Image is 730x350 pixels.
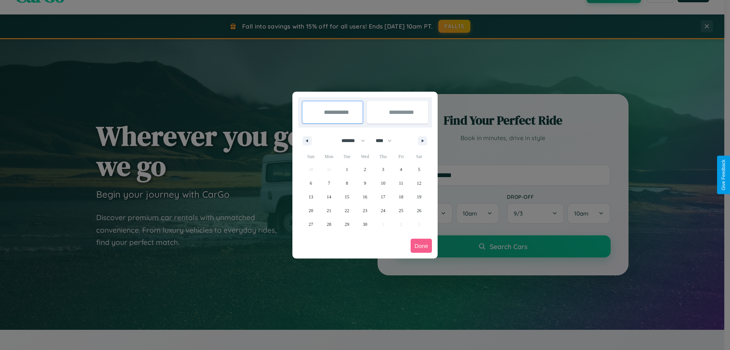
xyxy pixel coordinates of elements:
[374,150,392,163] span: Thu
[363,190,367,204] span: 16
[345,190,349,204] span: 15
[356,217,374,231] button: 30
[302,150,320,163] span: Sun
[327,204,331,217] span: 21
[320,150,338,163] span: Mon
[410,204,428,217] button: 26
[302,176,320,190] button: 6
[338,217,356,231] button: 29
[310,176,312,190] span: 6
[327,217,331,231] span: 28
[309,217,313,231] span: 27
[356,163,374,176] button: 2
[392,204,410,217] button: 25
[345,204,349,217] span: 22
[721,160,726,190] div: Give Feedback
[356,176,374,190] button: 9
[410,190,428,204] button: 19
[338,150,356,163] span: Tue
[417,204,421,217] span: 26
[320,204,338,217] button: 21
[392,176,410,190] button: 11
[320,176,338,190] button: 7
[338,163,356,176] button: 1
[374,204,392,217] button: 24
[320,190,338,204] button: 14
[381,176,385,190] span: 10
[374,176,392,190] button: 10
[418,163,420,176] span: 5
[392,190,410,204] button: 18
[363,204,367,217] span: 23
[364,163,366,176] span: 2
[302,204,320,217] button: 20
[338,204,356,217] button: 22
[382,163,384,176] span: 3
[410,163,428,176] button: 5
[411,239,432,253] button: Done
[346,163,348,176] span: 1
[410,176,428,190] button: 12
[338,176,356,190] button: 8
[309,204,313,217] span: 20
[399,204,403,217] span: 25
[338,190,356,204] button: 15
[302,190,320,204] button: 13
[374,163,392,176] button: 3
[399,176,403,190] span: 11
[399,190,403,204] span: 18
[364,176,366,190] span: 9
[417,176,421,190] span: 12
[356,150,374,163] span: Wed
[381,190,385,204] span: 17
[392,163,410,176] button: 4
[381,204,385,217] span: 24
[302,217,320,231] button: 27
[400,163,402,176] span: 4
[328,176,330,190] span: 7
[309,190,313,204] span: 13
[363,217,367,231] span: 30
[417,190,421,204] span: 19
[346,176,348,190] span: 8
[374,190,392,204] button: 17
[410,150,428,163] span: Sat
[356,190,374,204] button: 16
[320,217,338,231] button: 28
[392,150,410,163] span: Fri
[356,204,374,217] button: 23
[327,190,331,204] span: 14
[345,217,349,231] span: 29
